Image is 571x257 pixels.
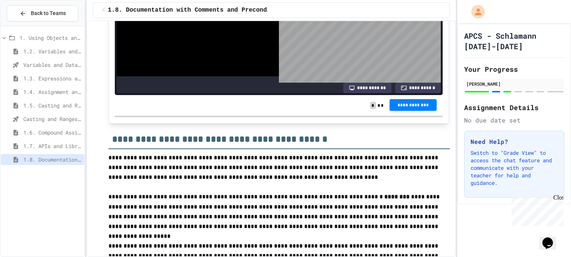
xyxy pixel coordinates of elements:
[464,30,564,51] h1: APCS - Schlamann [DATE]-[DATE]
[31,9,66,17] span: Back to Teams
[509,194,563,226] iframe: chat widget
[464,116,564,125] div: No due date set
[23,47,81,55] span: 1.2. Variables and Data Types
[466,80,562,87] div: [PERSON_NAME]
[539,227,563,249] iframe: chat widget
[20,34,81,42] span: 1. Using Objects and Methods
[108,6,289,15] span: 1.8. Documentation with Comments and Preconditions
[23,142,81,150] span: 1.7. APIs and Libraries
[23,61,81,69] span: Variables and Data Types - Quiz
[7,5,78,21] button: Back to Teams
[471,149,558,187] p: Switch to "Grade View" to access the chat feature and communicate with your teacher for help and ...
[471,137,558,146] h3: Need Help?
[464,64,564,74] h2: Your Progress
[23,156,81,163] span: 1.8. Documentation with Comments and Preconditions
[3,3,52,48] div: Chat with us now!Close
[23,74,81,82] span: 1.3. Expressions and Output [New]
[23,115,81,123] span: Casting and Ranges of variables - Quiz
[102,7,105,13] span: /
[23,88,81,96] span: 1.4. Assignment and Input
[464,102,564,113] h2: Assignment Details
[23,128,81,136] span: 1.6. Compound Assignment Operators
[23,101,81,109] span: 1.5. Casting and Ranges of Values
[463,3,487,20] div: My Account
